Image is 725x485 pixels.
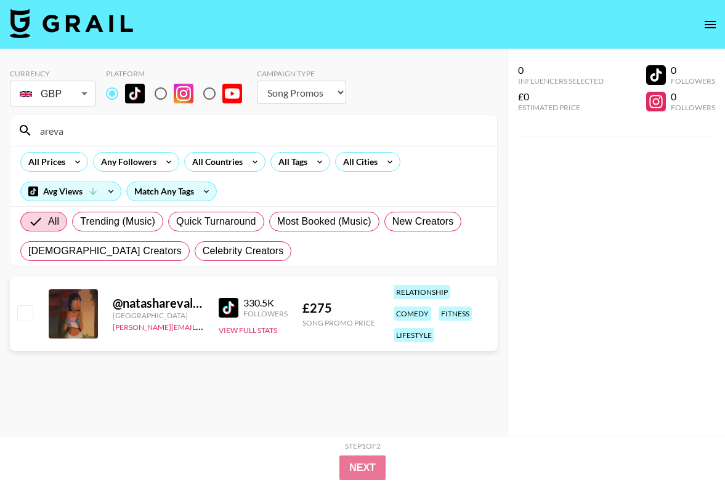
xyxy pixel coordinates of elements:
[394,328,434,342] div: lifestyle
[219,298,238,318] img: TikTok
[339,455,386,480] button: Next
[302,300,375,316] div: £ 275
[698,12,723,37] button: open drawer
[336,153,380,171] div: All Cities
[33,121,490,140] input: Search by User Name
[243,297,288,309] div: 330.5K
[671,103,715,112] div: Followers
[671,76,715,86] div: Followers
[28,244,182,259] span: [DEMOGRAPHIC_DATA] Creators
[663,423,710,470] iframe: Drift Widget Chat Controller
[671,90,715,103] div: 0
[345,441,381,451] div: Step 1 of 2
[94,153,159,171] div: Any Followers
[174,84,193,103] img: Instagram
[518,103,604,112] div: Estimated Price
[21,182,121,201] div: Avg Views
[257,69,346,78] div: Campaign Type
[302,318,375,327] div: Song Promo Price
[185,153,245,171] div: All Countries
[106,69,252,78] div: Platform
[518,90,604,103] div: £0
[10,69,96,78] div: Currency
[271,153,310,171] div: All Tags
[125,84,145,103] img: TikTok
[277,214,371,229] span: Most Booked (Music)
[113,311,204,320] div: [GEOGRAPHIC_DATA]
[243,309,288,318] div: Followers
[113,320,295,332] a: [PERSON_NAME][EMAIL_ADDRESS][DOMAIN_NAME]
[439,307,472,321] div: fitness
[394,307,431,321] div: comedy
[671,64,715,76] div: 0
[392,214,454,229] span: New Creators
[219,326,277,335] button: View Full Stats
[222,84,242,103] img: YouTube
[518,76,604,86] div: Influencers Selected
[203,244,284,259] span: Celebrity Creators
[394,285,450,299] div: relationship
[127,182,216,201] div: Match Any Tags
[48,214,59,229] span: All
[10,9,133,38] img: Grail Talent
[113,295,204,311] div: @ natasharevalo2
[21,153,68,171] div: All Prices
[80,214,155,229] span: Trending (Music)
[12,83,94,105] div: GBP
[518,64,604,76] div: 0
[176,214,256,229] span: Quick Turnaround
